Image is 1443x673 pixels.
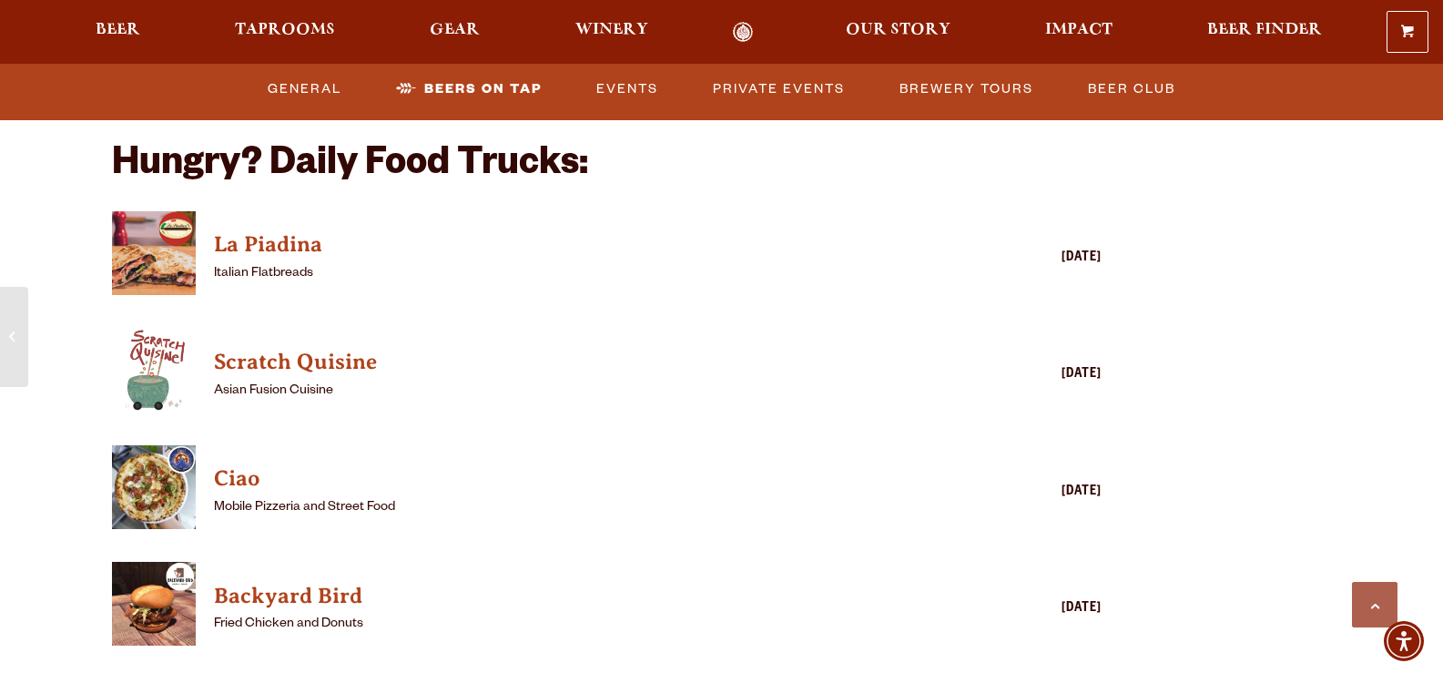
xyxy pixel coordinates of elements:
h4: Scratch Quisine [214,348,948,377]
span: Beer [96,23,140,37]
a: View Backyard Bird details (opens in a new window) [112,562,196,656]
a: Beer Finder [1195,22,1334,43]
p: Italian Flatbreads [214,263,948,285]
div: [DATE] [956,364,1102,386]
span: Taprooms [235,23,335,37]
span: Our Story [846,23,950,37]
h4: La Piadina [214,230,948,260]
div: [DATE] [956,598,1102,620]
p: Mobile Pizzeria and Street Food [214,497,948,519]
span: Gear [430,23,480,37]
a: View Ciao details (opens in a new window) [112,445,196,539]
div: [DATE] [956,482,1102,504]
a: General [260,68,349,110]
a: Gear [418,22,492,43]
a: Our Story [834,22,962,43]
p: Asian Fusion Cuisine [214,381,948,403]
h4: Backyard Bird [214,582,948,611]
a: View Scratch Quisine details (opens in a new window) [112,328,196,422]
img: thumbnail food truck [112,211,196,295]
h2: Hungry? Daily Food Trucks: [112,145,1103,189]
a: Winery [564,22,660,43]
a: Beer Club [1081,68,1183,110]
span: Beer Finder [1207,23,1322,37]
a: Private Events [706,68,852,110]
a: Scroll to top [1352,582,1397,627]
a: View La Piadina details (opens in a new window) [214,227,948,263]
div: Accessibility Menu [1384,621,1424,661]
p: Fried Chicken and Donuts [214,614,948,636]
a: Beer [84,22,152,43]
span: Impact [1045,23,1113,37]
a: Impact [1033,22,1124,43]
img: thumbnail food truck [112,328,196,412]
h4: Ciao [214,464,948,494]
img: thumbnail food truck [112,445,196,529]
img: thumbnail food truck [112,562,196,646]
a: Brewery Tours [892,68,1041,110]
a: View Ciao details (opens in a new window) [214,461,948,497]
a: Taprooms [223,22,347,43]
a: View Backyard Bird details (opens in a new window) [214,578,948,615]
a: View Scratch Quisine details (opens in a new window) [214,344,948,381]
a: Odell Home [709,22,777,43]
span: Winery [575,23,648,37]
a: Beers on Tap [389,68,549,110]
a: Events [589,68,666,110]
a: View La Piadina details (opens in a new window) [112,211,196,305]
div: [DATE] [956,248,1102,270]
